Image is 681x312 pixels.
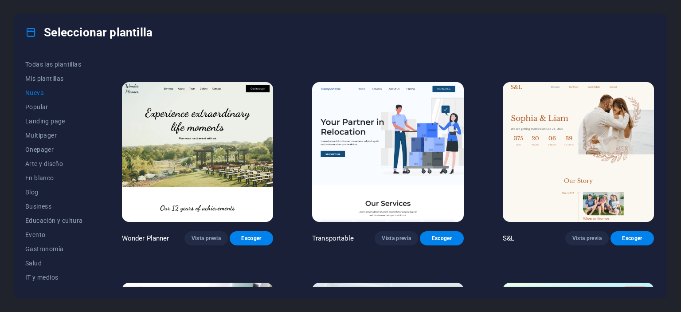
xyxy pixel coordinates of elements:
button: Salud [25,256,83,270]
button: Arte y diseño [25,157,83,171]
span: En blanco [25,174,83,182]
p: S&L [503,234,514,243]
button: Blog [25,185,83,199]
img: S&L [503,82,654,222]
span: Educación y cultura [25,217,83,224]
span: Vista previa [572,235,602,242]
img: Wonder Planner [122,82,273,222]
img: Transportable [312,82,463,222]
p: Wonder Planner [122,234,169,243]
button: Gastronomía [25,242,83,256]
span: Todas las plantillas [25,61,83,68]
span: Escoger [237,235,266,242]
span: Evento [25,231,83,238]
button: Todas las plantillas [25,57,83,71]
span: Blog [25,189,83,196]
button: Vista previa [184,231,228,245]
button: Evento [25,228,83,242]
button: Business [25,199,83,213]
button: Legal y finanzas [25,284,83,299]
span: Vista previa [382,235,411,242]
button: Mis plantillas [25,71,83,86]
span: Escoger [618,235,647,242]
button: En blanco [25,171,83,185]
span: Business [25,203,83,210]
span: Onepager [25,146,83,153]
span: Multipager [25,132,83,139]
span: Popular [25,103,83,111]
span: Vista previa [192,235,221,242]
button: Escoger [611,231,654,245]
span: Mis plantillas [25,75,83,82]
button: Vista previa [375,231,418,245]
span: Nueva [25,89,83,96]
button: Educación y cultura [25,213,83,228]
button: Onepager [25,142,83,157]
span: Gastronomía [25,245,83,253]
span: Escoger [427,235,456,242]
button: Vista previa [565,231,609,245]
span: IT y medios [25,274,83,281]
button: Multipager [25,128,83,142]
button: Popular [25,100,83,114]
span: Landing page [25,118,83,125]
button: Escoger [420,231,463,245]
p: Transportable [312,234,354,243]
button: Nueva [25,86,83,100]
span: Salud [25,260,83,267]
button: Landing page [25,114,83,128]
h4: Seleccionar plantilla [25,25,153,39]
button: IT y medios [25,270,83,284]
span: Arte y diseño [25,160,83,167]
button: Escoger [230,231,273,245]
